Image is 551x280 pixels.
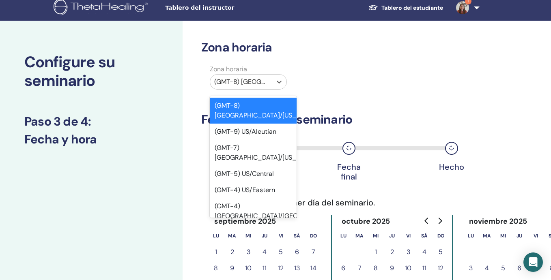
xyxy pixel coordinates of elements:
[368,260,384,276] button: 8
[329,162,369,182] div: Fecha final
[210,198,297,234] div: (GMT-4) [GEOGRAPHIC_DATA]/[GEOGRAPHIC_DATA]-[US_STATE]
[433,260,449,276] button: 12
[463,228,479,244] th: lunes
[273,228,289,244] th: viernes
[224,260,240,276] button: 9
[240,228,256,244] th: miércoles
[210,182,297,198] div: (GMT-4) US/Eastern
[335,228,351,244] th: lunes
[256,260,273,276] button: 11
[305,244,321,260] button: 7
[527,228,544,244] th: viernes
[420,213,433,229] button: Go to previous month
[463,215,534,228] div: noviembre 2025
[416,260,433,276] button: 11
[24,114,158,129] h3: Paso 3 de 4 :
[224,228,240,244] th: martes
[384,260,400,276] button: 9
[335,215,397,228] div: octubre 2025
[384,228,400,244] th: jueves
[400,260,416,276] button: 10
[208,260,224,276] button: 8
[368,4,378,11] img: graduation-cap-white.svg
[400,244,416,260] button: 3
[368,228,384,244] th: miércoles
[208,228,224,244] th: lunes
[240,244,256,260] button: 3
[256,228,273,244] th: jueves
[289,244,305,260] button: 6
[495,228,511,244] th: miércoles
[416,228,433,244] th: sábado
[362,0,450,15] a: Tablero del estudiante
[416,244,433,260] button: 4
[433,228,449,244] th: domingo
[351,228,368,244] th: martes
[431,162,472,172] div: Hecho
[240,260,256,276] button: 10
[351,260,368,276] button: 7
[479,260,495,276] button: 4
[463,260,479,276] button: 3
[273,260,289,276] button: 12
[305,260,321,276] button: 14
[201,112,478,127] h3: Fecha y hora del seminario
[289,260,305,276] button: 13
[165,4,287,12] span: Tablero del instructor
[224,244,240,260] button: 2
[289,228,305,244] th: sábado
[210,140,297,166] div: (GMT-7) [GEOGRAPHIC_DATA]/[US_STATE]
[208,215,283,228] div: septiembre 2025
[495,260,511,276] button: 5
[335,260,351,276] button: 6
[210,98,297,124] div: (GMT-8) [GEOGRAPHIC_DATA]/[US_STATE]
[384,244,400,260] button: 2
[523,252,543,272] div: Open Intercom Messenger
[400,228,416,244] th: viernes
[433,244,449,260] button: 5
[456,1,469,14] img: default.jpg
[368,244,384,260] button: 1
[479,228,495,244] th: martes
[201,40,478,55] h3: Zona horaria
[511,260,527,276] button: 6
[511,228,527,244] th: jueves
[305,228,321,244] th: domingo
[24,53,158,90] h2: Configure su seminario
[24,132,158,147] h3: Fecha y hora
[205,64,292,74] label: Zona horaria
[210,166,297,182] div: (GMT-5) US/Central
[256,244,273,260] button: 4
[210,124,297,140] div: (GMT-9) US/Aleutian
[273,244,289,260] button: 5
[433,213,446,229] button: Go to next month
[208,244,224,260] button: 1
